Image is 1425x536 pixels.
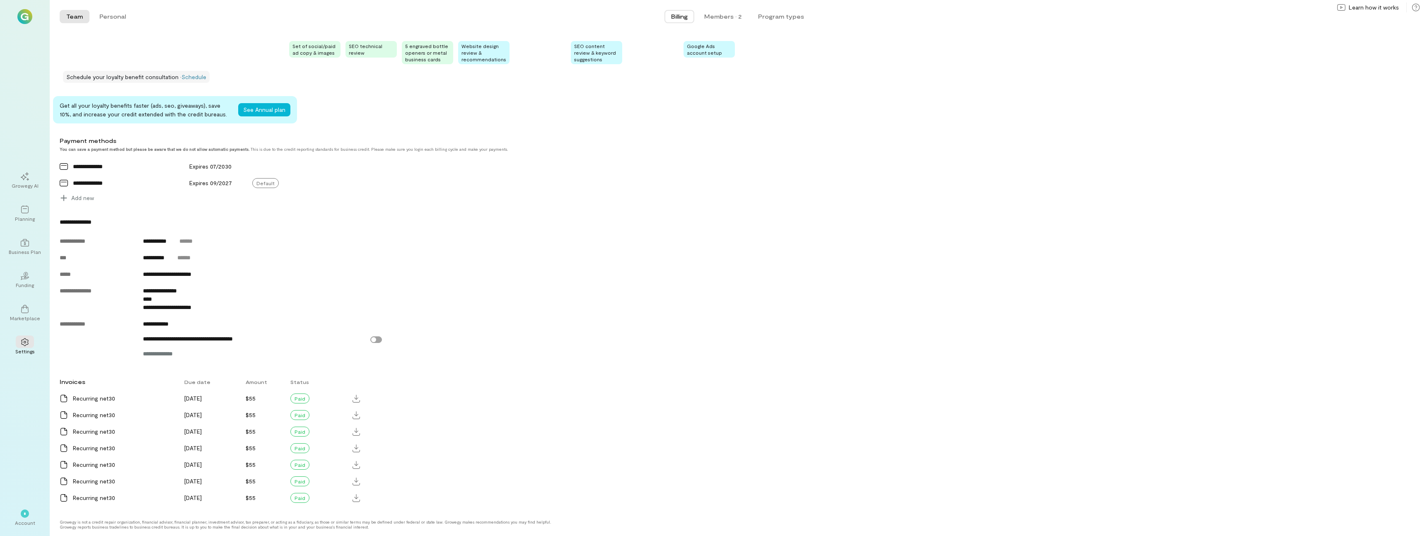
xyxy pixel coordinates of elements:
[189,179,232,186] span: Expires 09/2027
[664,10,694,23] button: Billing
[73,477,174,485] div: Recurring net30
[1349,3,1399,12] span: Learn how it works
[73,444,174,452] div: Recurring net30
[184,395,202,402] span: [DATE]
[179,374,240,389] div: Due date
[73,494,174,502] div: Recurring net30
[405,43,448,62] span: 5 engraved bottle openers or metal business cards
[290,460,309,470] div: Paid
[184,494,202,501] span: [DATE]
[15,215,35,222] div: Planning
[60,10,89,23] button: Team
[461,43,506,62] span: Website design review & recommendations
[285,374,350,389] div: Status
[751,10,811,23] button: Program types
[73,461,174,469] div: Recurring net30
[246,428,256,435] span: $55
[55,374,179,390] div: Invoices
[12,182,39,189] div: Growegy AI
[60,137,1285,145] div: Payment methods
[574,43,616,62] span: SEO content review & keyword suggestions
[60,519,557,529] div: Growegy is not a credit repair organization, financial advisor, financial planner, investment adv...
[290,394,309,403] div: Paid
[290,443,309,453] div: Paid
[246,461,256,468] span: $55
[60,101,232,118] div: Get all your loyalty benefits faster (ads, seo, giveaways), save 10%, and increase your credit ex...
[246,444,256,451] span: $55
[10,265,40,295] a: Funding
[246,411,256,418] span: $55
[290,493,309,503] div: Paid
[184,461,202,468] span: [DATE]
[290,427,309,437] div: Paid
[15,519,35,526] div: Account
[73,394,174,403] div: Recurring net30
[10,166,40,196] a: Growegy AI
[184,428,202,435] span: [DATE]
[704,12,741,21] div: Members · 2
[246,478,256,485] span: $55
[246,395,256,402] span: $55
[290,410,309,420] div: Paid
[73,427,174,436] div: Recurring net30
[252,178,279,188] span: Default
[10,503,40,533] div: *Account
[9,249,41,255] div: Business Plan
[10,298,40,328] a: Marketplace
[687,43,722,56] span: Google Ads account setup
[184,411,202,418] span: [DATE]
[93,10,133,23] button: Personal
[10,199,40,229] a: Planning
[189,163,232,170] span: Expires 07/2030
[292,43,336,56] span: Set of social/paid ad copy & images
[10,315,40,321] div: Marketplace
[184,444,202,451] span: [DATE]
[71,194,94,202] span: Add new
[241,374,286,389] div: Amount
[238,103,290,116] button: See Annual plan
[60,147,1285,152] div: This is due to the credit reporting standards for business credit. Please make sure you login eac...
[15,348,35,355] div: Settings
[10,331,40,361] a: Settings
[184,478,202,485] span: [DATE]
[349,43,382,56] span: SEO technical review
[181,73,206,80] a: Schedule
[698,10,748,23] button: Members · 2
[290,476,309,486] div: Paid
[246,494,256,501] span: $55
[671,12,688,21] span: Billing
[60,147,249,152] strong: You can save a payment method but please be aware that we do not allow automatic payments.
[16,282,34,288] div: Funding
[66,73,181,80] span: Schedule your loyalty benefit consultation ·
[10,232,40,262] a: Business Plan
[73,411,174,419] div: Recurring net30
